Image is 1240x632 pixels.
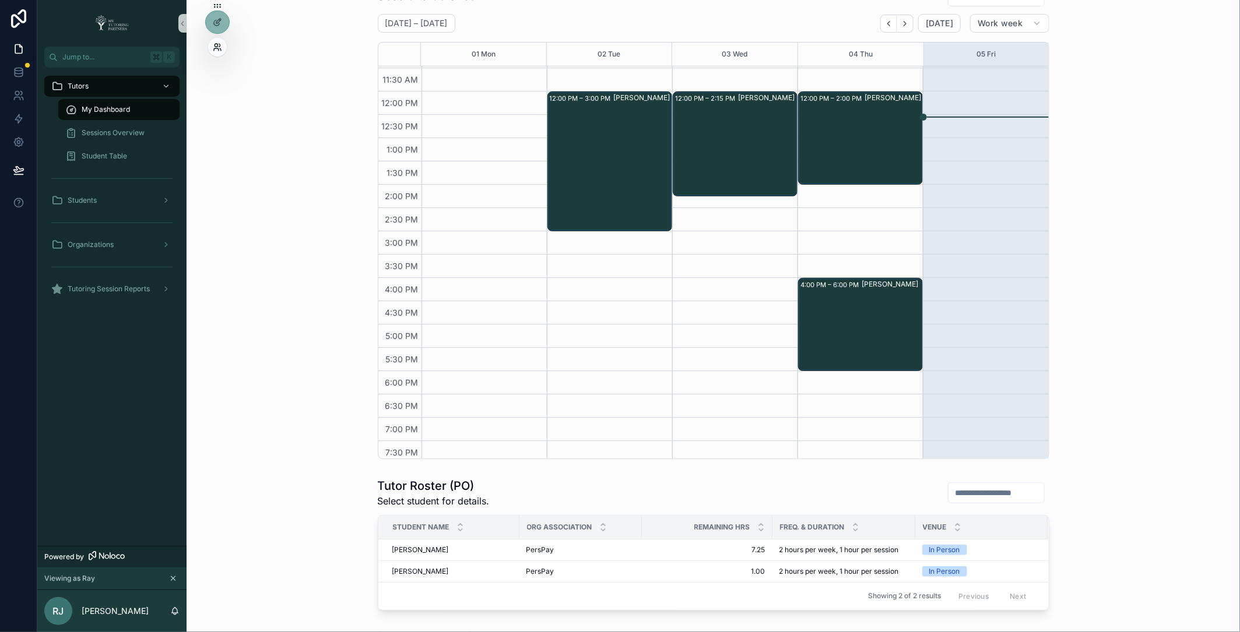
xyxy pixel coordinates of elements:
[385,17,448,29] h2: [DATE] – [DATE]
[779,567,899,576] span: 2 hours per week, 1 hour per session
[44,234,180,255] a: Organizations
[82,128,145,137] span: Sessions Overview
[58,146,180,167] a: Student Table
[53,604,64,618] span: RJ
[383,354,421,364] span: 5:30 PM
[527,522,592,532] span: Org Association
[800,93,865,104] div: 12:00 PM – 2:00 PM
[68,82,89,91] span: Tutors
[799,278,922,370] div: 4:00 PM – 6:00 PM[PERSON_NAME]
[922,545,1041,555] a: In Person
[382,308,421,317] span: 4:30 PM
[780,522,845,532] span: Freq. & Duration
[384,144,421,154] span: 1:00 PM
[897,15,914,33] button: Next
[382,214,421,224] span: 2:30 PM
[918,14,961,33] button: [DATE]
[862,280,922,289] div: [PERSON_NAME]
[929,566,960,577] div: In Person
[378,478,490,494] h1: Tutor Roster (PO)
[383,424,421,434] span: 7:00 PM
[880,15,897,33] button: Back
[92,14,132,33] img: App logo
[865,93,922,103] div: [PERSON_NAME]
[68,284,150,294] span: Tutoring Session Reports
[649,545,765,555] a: 7.25
[722,43,748,66] button: 03 Wed
[380,75,421,84] span: 11:30 AM
[62,52,146,62] span: Jump to...
[598,43,621,66] button: 02 Tue
[526,545,635,555] a: PersPay
[379,121,421,131] span: 12:30 PM
[926,18,953,29] span: [DATE]
[68,196,97,205] span: Students
[526,567,554,576] span: PersPay
[392,567,449,576] span: [PERSON_NAME]
[44,47,180,68] button: Jump to...K
[392,545,512,555] a: [PERSON_NAME]
[392,545,449,555] span: [PERSON_NAME]
[548,92,672,231] div: 12:00 PM – 3:00 PM[PERSON_NAME]
[382,284,421,294] span: 4:00 PM
[779,567,908,576] a: 2 hours per week, 1 hour per session
[779,545,908,555] a: 2 hours per week, 1 hour per session
[384,168,421,178] span: 1:30 PM
[379,98,421,108] span: 12:00 PM
[68,240,114,249] span: Organizations
[82,605,149,617] p: [PERSON_NAME]
[929,545,960,555] div: In Person
[382,191,421,201] span: 2:00 PM
[44,190,180,211] a: Students
[37,546,187,567] a: Powered by
[675,93,738,104] div: 12:00 PM – 2:15 PM
[58,122,180,143] a: Sessions Overview
[392,567,512,576] a: [PERSON_NAME]
[44,278,180,299] a: Tutoring Session Reports
[37,68,187,315] div: scrollable content
[649,567,765,576] a: 1.00
[673,92,797,196] div: 12:00 PM – 2:15 PM[PERSON_NAME]
[82,151,127,161] span: Student Table
[44,574,95,583] span: Viewing as Ray
[694,522,750,532] span: Remaining Hrs
[526,545,554,555] span: PersPay
[44,76,180,97] a: Tutors
[383,447,421,457] span: 7:30 PM
[383,331,421,341] span: 5:00 PM
[44,552,84,562] span: Powered by
[472,43,496,66] button: 01 Mon
[550,93,614,104] div: 12:00 PM – 3:00 PM
[382,261,421,271] span: 3:30 PM
[923,522,947,532] span: Venue
[922,566,1041,577] a: In Person
[164,52,174,62] span: K
[382,401,421,411] span: 6:30 PM
[393,522,449,532] span: Student Name
[799,92,922,184] div: 12:00 PM – 2:00 PM[PERSON_NAME]
[58,99,180,120] a: My Dashboard
[970,14,1049,33] button: Work week
[738,93,796,103] div: [PERSON_NAME]
[378,494,490,508] span: Select student for details.
[978,18,1023,29] span: Work week
[849,43,873,66] button: 04 Thu
[526,567,635,576] a: PersPay
[82,105,130,114] span: My Dashboard
[779,545,899,555] span: 2 hours per week, 1 hour per session
[868,591,941,601] span: Showing 2 of 2 results
[977,43,996,66] button: 05 Fri
[800,279,862,291] div: 4:00 PM – 6:00 PM
[614,93,671,103] div: [PERSON_NAME]
[382,238,421,248] span: 3:00 PM
[382,377,421,387] span: 6:00 PM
